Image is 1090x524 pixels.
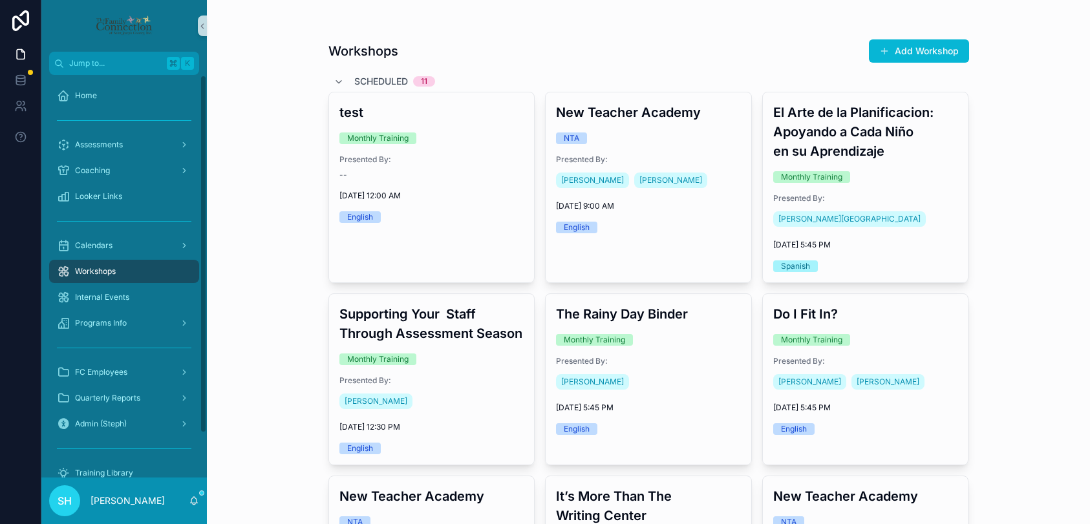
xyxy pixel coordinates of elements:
[639,175,702,185] span: [PERSON_NAME]
[328,92,535,283] a: testMonthly TrainingPresented By:--[DATE] 12:00 AMEnglish
[556,304,741,324] h3: The Rainy Day Binder
[339,103,524,122] h3: test
[345,396,407,406] span: [PERSON_NAME]
[545,293,752,465] a: The Rainy Day BinderMonthly TrainingPresented By:[PERSON_NAME][DATE] 5:45 PMEnglish
[75,292,129,302] span: Internal Events
[781,171,842,183] div: Monthly Training
[561,175,624,185] span: [PERSON_NAME]
[556,374,629,390] a: [PERSON_NAME]
[49,84,199,107] a: Home
[69,58,162,68] span: Jump to...
[328,42,398,60] h1: Workshops
[762,293,969,465] a: Do I Fit In?Monthly TrainingPresented By:[PERSON_NAME][PERSON_NAME][DATE] 5:45 PMEnglish
[564,334,625,346] div: Monthly Training
[75,266,116,277] span: Workshops
[851,374,924,390] a: [PERSON_NAME]
[556,154,741,165] span: Presented By:
[778,377,841,387] span: [PERSON_NAME]
[49,461,199,485] a: Training Library
[773,374,846,390] a: [PERSON_NAME]
[545,92,752,283] a: New Teacher AcademyNTAPresented By:[PERSON_NAME][PERSON_NAME][DATE] 9:00 AMEnglish
[49,412,199,435] a: Admin (Steph)
[75,240,112,251] span: Calendars
[781,334,842,346] div: Monthly Training
[781,260,810,272] div: Spanish
[347,132,409,144] div: Monthly Training
[95,16,153,36] img: App logo
[75,191,122,202] span: Looker Links
[49,386,199,410] a: Quarterly Reports
[75,468,133,478] span: Training Library
[41,75,207,477] div: scrollable content
[634,173,707,188] a: [PERSON_NAME]
[773,403,958,413] span: [DATE] 5:45 PM
[49,185,199,208] a: Looker Links
[773,103,958,161] h3: El Arte de la Planificacion: Apoyando a Cada Niño en su Aprendizaje
[773,487,958,506] h3: New Teacher Academy
[556,103,741,122] h3: New Teacher Academy
[339,154,524,165] span: Presented By:
[75,140,123,150] span: Assessments
[75,165,110,176] span: Coaching
[339,170,347,180] span: --
[556,356,741,366] span: Presented By:
[564,423,590,435] div: English
[564,132,579,144] div: NTA
[564,222,590,233] div: English
[49,159,199,182] a: Coaching
[347,353,409,365] div: Monthly Training
[49,52,199,75] button: Jump to...K
[773,240,958,250] span: [DATE] 5:45 PM
[773,304,958,324] h3: Do I Fit In?
[773,356,958,366] span: Presented By:
[339,422,524,432] span: [DATE] 12:30 PM
[75,419,127,429] span: Admin (Steph)
[58,493,72,508] span: SH
[773,211,926,227] a: [PERSON_NAME][GEOGRAPHIC_DATA]
[869,39,969,63] button: Add Workshop
[556,173,629,188] a: [PERSON_NAME]
[347,211,373,223] div: English
[556,201,741,211] span: [DATE] 9:00 AM
[339,304,524,343] h3: Supporting Your Staff Through Assessment Season
[561,377,624,387] span: [PERSON_NAME]
[75,393,140,403] span: Quarterly Reports
[339,191,524,201] span: [DATE] 12:00 AM
[339,393,412,409] a: [PERSON_NAME]
[773,193,958,204] span: Presented By:
[91,494,165,507] p: [PERSON_NAME]
[339,487,524,506] h3: New Teacher Academy
[762,92,969,283] a: El Arte de la Planificacion: Apoyando a Cada Niño en su AprendizajeMonthly TrainingPresented By:[...
[49,260,199,283] a: Workshops
[354,75,408,88] span: Scheduled
[421,76,427,87] div: 11
[339,375,524,386] span: Presented By:
[781,423,807,435] div: English
[49,311,199,335] a: Programs Info
[49,234,199,257] a: Calendars
[347,443,373,454] div: English
[49,361,199,384] a: FC Employees
[75,367,127,377] span: FC Employees
[49,133,199,156] a: Assessments
[857,377,919,387] span: [PERSON_NAME]
[328,293,535,465] a: Supporting Your Staff Through Assessment SeasonMonthly TrainingPresented By:[PERSON_NAME][DATE] 1...
[182,58,193,68] span: K
[778,214,921,224] span: [PERSON_NAME][GEOGRAPHIC_DATA]
[49,286,199,309] a: Internal Events
[556,403,741,413] span: [DATE] 5:45 PM
[75,318,127,328] span: Programs Info
[75,90,97,101] span: Home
